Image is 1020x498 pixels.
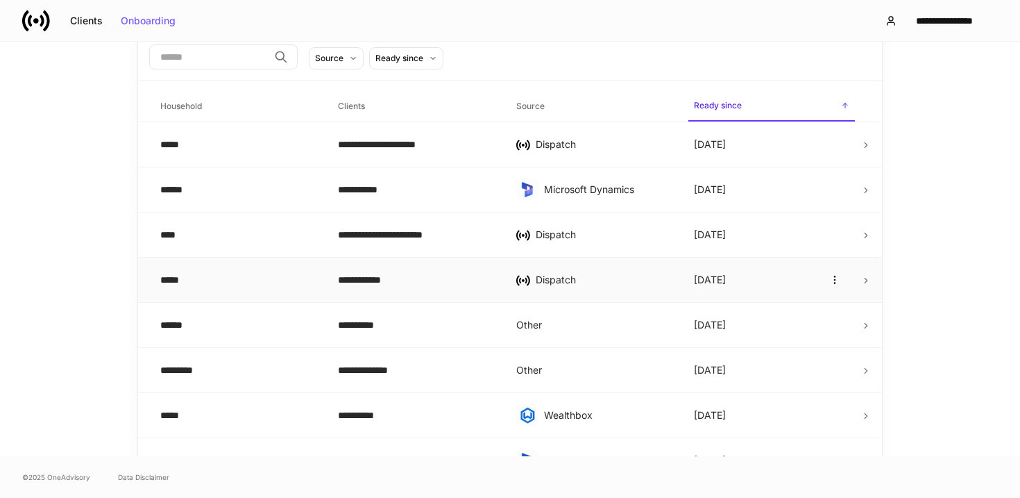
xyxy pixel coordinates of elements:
p: [DATE] [694,273,726,287]
div: Microsoft Dynamics [544,183,672,197]
td: Other [505,348,683,393]
p: [DATE] [694,363,726,377]
button: Onboarding [112,10,185,32]
div: Microsoft Dynamics [544,454,672,467]
p: [DATE] [694,138,726,151]
h6: Clients [338,99,365,113]
button: Source [309,47,364,69]
div: Onboarding [121,16,176,26]
span: Household [155,92,321,121]
div: Source [315,51,343,65]
div: Clients [70,16,103,26]
h6: Source [516,99,545,113]
span: © 2025 OneAdvisory [22,472,90,483]
p: [DATE] [694,228,726,242]
a: Data Disclaimer [118,472,169,483]
h6: Household [160,99,202,113]
div: Dispatch [536,228,672,242]
button: Clients [61,10,112,32]
td: Other [505,303,683,348]
img: sIOyOZvWb5kUEAwh5D03bPzsWHrUXBSdsWHDhg8Ma8+nBQBvlija69eFAv+snJUCyn8AqO+ElBnIpgMAAAAASUVORK5CYII= [519,181,536,198]
h6: Ready since [694,99,742,112]
p: [DATE] [694,408,726,422]
div: Dispatch [536,138,672,151]
div: Dispatch [536,273,672,287]
img: sIOyOZvWb5kUEAwh5D03bPzsWHrUXBSdsWHDhg8Ma8+nBQBvlija69eFAv+snJUCyn8AqO+ElBnIpgMAAAAASUVORK5CYII= [519,452,536,469]
span: Clients [332,92,499,121]
span: Ready since [688,92,855,122]
button: Ready since [369,47,443,69]
p: [DATE] [694,183,726,197]
p: [DATE] [694,318,726,332]
div: Ready since [375,51,423,65]
div: Wealthbox [544,408,672,422]
p: [DATE] [694,454,726,467]
span: Source [511,92,677,121]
